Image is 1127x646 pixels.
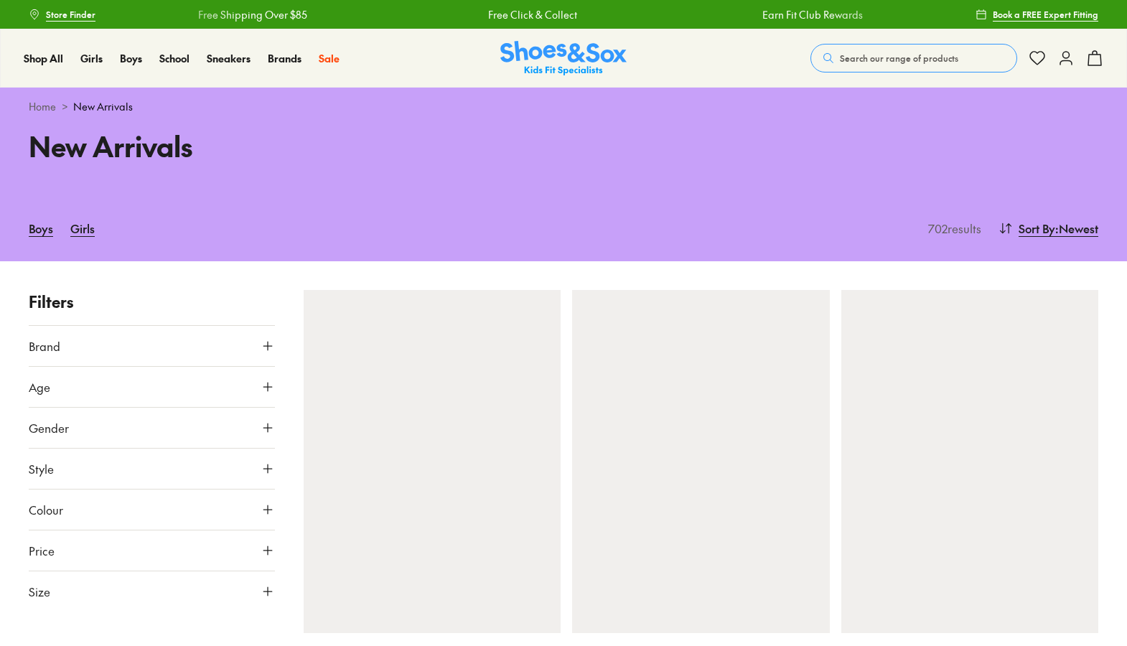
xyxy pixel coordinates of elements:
[29,583,50,600] span: Size
[29,212,53,244] a: Boys
[70,212,95,244] a: Girls
[207,51,251,65] span: Sneakers
[810,44,1017,72] button: Search our range of products
[319,51,340,66] a: Sale
[976,1,1098,27] a: Book a FREE Expert Fitting
[29,378,50,395] span: Age
[80,51,103,65] span: Girls
[120,51,142,66] a: Boys
[1019,220,1055,237] span: Sort By
[29,126,546,167] h1: New Arrivals
[29,326,275,366] button: Brand
[29,542,55,559] span: Price
[29,419,69,436] span: Gender
[29,571,275,612] button: Size
[268,51,301,66] a: Brands
[29,367,275,407] button: Age
[268,51,301,65] span: Brands
[29,99,56,114] a: Home
[840,52,958,65] span: Search our range of products
[159,51,190,65] span: School
[922,220,981,237] p: 702 results
[120,51,142,65] span: Boys
[46,8,95,21] span: Store Finder
[73,99,133,114] span: New Arrivals
[29,490,275,530] button: Colour
[159,51,190,66] a: School
[29,530,275,571] button: Price
[29,337,60,355] span: Brand
[500,41,627,76] a: Shoes & Sox
[29,460,54,477] span: Style
[29,449,275,489] button: Style
[29,99,1098,114] div: >
[999,212,1098,244] button: Sort By:Newest
[29,1,95,27] a: Store Finder
[29,290,275,314] p: Filters
[24,51,63,65] span: Shop All
[197,7,306,22] a: Free Shipping Over $85
[29,408,275,448] button: Gender
[1055,220,1098,237] span: : Newest
[993,8,1098,21] span: Book a FREE Expert Fitting
[80,51,103,66] a: Girls
[207,51,251,66] a: Sneakers
[500,41,627,76] img: SNS_Logo_Responsive.svg
[319,51,340,65] span: Sale
[24,51,63,66] a: Shop All
[487,7,576,22] a: Free Click & Collect
[29,501,63,518] span: Colour
[761,7,861,22] a: Earn Fit Club Rewards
